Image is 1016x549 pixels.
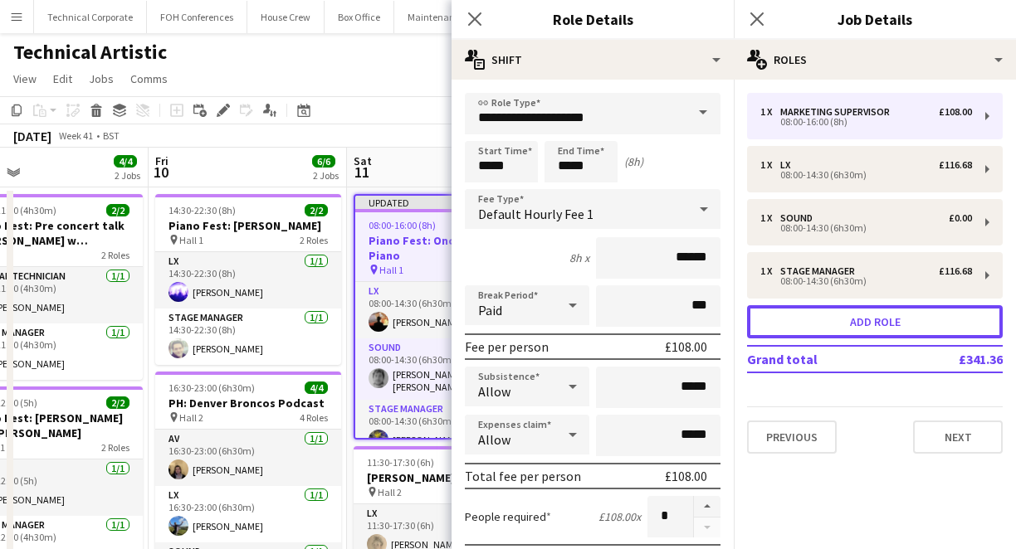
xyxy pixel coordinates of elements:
span: Comms [130,71,168,86]
div: Total fee per person [465,468,581,484]
span: Hall 2 [378,486,402,498]
div: Marketing Supervisor [780,106,896,118]
div: Sound [780,212,819,224]
button: Next [913,420,1003,454]
span: 6/6 [312,155,335,168]
app-job-card: Updated08:00-16:00 (8h)3/4Piano Fest: Once Upon a Piano Hall 14 RolesLX1/108:00-14:30 (6h30m)[PER... [354,194,540,440]
span: 4/4 [305,381,328,394]
div: 1 x [760,265,780,277]
span: Fri [155,153,169,168]
div: 08:00-14:30 (6h30m) [760,224,972,232]
div: LX [780,159,797,171]
td: £341.36 [904,346,1003,372]
span: 4 Roles [300,411,328,424]
span: 2/2 [106,396,129,409]
span: 08:00-16:00 (8h) [369,219,436,231]
span: 10 [153,163,169,182]
span: Hall 1 [379,264,403,276]
div: Updated [355,196,538,209]
span: 2 Roles [101,249,129,261]
app-card-role: Sound1/108:00-14:30 (6h30m)[PERSON_NAME] PERM [PERSON_NAME] [355,338,538,400]
a: Jobs [82,68,120,90]
app-card-role: LX1/108:00-14:30 (6h30m)[PERSON_NAME] [355,282,538,338]
div: £116.68 [939,265,972,277]
h3: PH: Denver Broncos Podcast [155,396,341,411]
span: 11 [351,163,372,182]
div: £108.00 [939,106,972,118]
span: 16:30-23:00 (6h30m) [169,381,255,394]
button: Add role [747,305,1003,338]
div: 08:00-14:30 (6h30m) [760,277,972,285]
span: Jobs [89,71,114,86]
app-job-card: 14:30-22:30 (8h)2/2Piano Fest: [PERSON_NAME] Hall 12 RolesLX1/114:30-22:30 (8h)[PERSON_NAME]Stage... [155,194,341,365]
div: Shift [452,40,734,80]
span: Hall 2 [179,411,203,424]
div: £0.00 [949,212,972,224]
h3: Role Details [452,8,734,30]
div: BST [103,129,120,142]
app-card-role: LX1/116:30-23:00 (6h30m)[PERSON_NAME] [155,486,341,542]
div: [DATE] [13,128,51,144]
app-card-role: AV1/116:30-23:00 (6h30m)[PERSON_NAME] [155,430,341,486]
a: View [7,68,43,90]
button: House Crew [247,1,325,33]
span: Week 41 [55,129,96,142]
app-card-role: LX1/114:30-22:30 (8h)[PERSON_NAME] [155,252,341,309]
div: £108.00 [665,338,707,355]
div: Stage Manager [780,265,862,277]
a: Edit [46,68,79,90]
div: 1 x [760,159,780,171]
td: Grand total [747,346,904,372]
div: 2 Jobs [313,169,339,182]
button: Technical Corporate [34,1,147,33]
span: 2/2 [106,204,129,216]
div: 1 x [760,212,780,224]
div: £108.00 x [598,509,641,524]
button: Increase [694,496,720,517]
div: £116.68 [939,159,972,171]
button: Previous [747,420,837,454]
span: Paid [478,302,502,318]
h3: Job Details [734,8,1016,30]
div: 8h x [569,250,589,265]
span: 2 Roles [300,234,328,246]
span: 14:30-22:30 (8h) [169,204,236,216]
span: 11:30-17:30 (6h) [367,456,434,469]
span: Allow [478,383,510,400]
span: Edit [53,71,72,86]
span: 2 Roles [101,441,129,454]
button: Maintenance [394,1,479,33]
div: (8h) [624,154,643,169]
span: Default Hourly Fee 1 [478,206,593,222]
span: 2/2 [305,204,328,216]
app-card-role: Stage Manager1/114:30-22:30 (8h)[PERSON_NAME] [155,309,341,365]
div: 08:00-16:00 (8h) [760,118,972,126]
label: People required [465,509,551,524]
a: Comms [124,68,174,90]
div: 08:00-14:30 (6h30m) [760,171,972,179]
div: Roles [734,40,1016,80]
span: Sat [354,153,372,168]
app-card-role: Stage Manager1/108:00-14:30 (6h30m)[PERSON_NAME] [355,400,538,456]
div: £108.00 [665,468,707,484]
h3: [PERSON_NAME] Piano Clinic [354,470,540,485]
span: 4/4 [114,155,137,168]
span: Allow [478,431,510,448]
button: FOH Conferences [147,1,247,33]
h3: Piano Fest: Once Upon a Piano [355,233,538,263]
div: 2 Jobs [115,169,140,182]
span: Hall 1 [179,234,203,246]
div: 1 x [760,106,780,118]
h3: Piano Fest: [PERSON_NAME] [155,218,341,233]
div: Fee per person [465,338,549,355]
button: Box Office [325,1,394,33]
span: View [13,71,37,86]
h1: Technical Artistic [13,40,167,65]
